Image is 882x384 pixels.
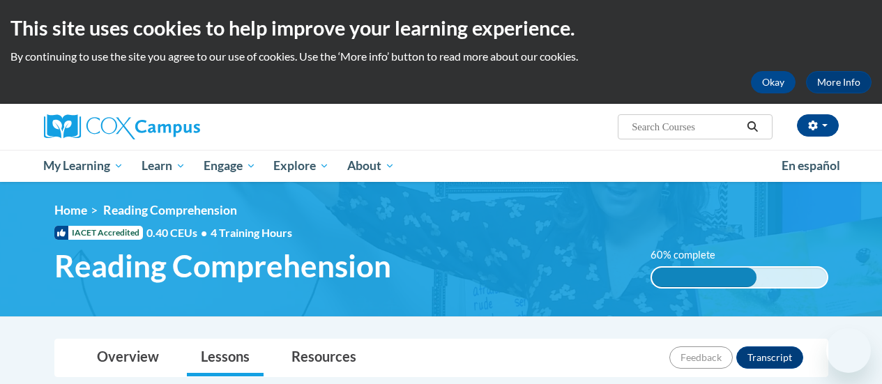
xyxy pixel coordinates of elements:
a: En español [773,151,849,181]
a: Cox Campus [44,114,295,139]
div: 60% complete [652,268,757,287]
span: Explore [273,158,329,174]
h2: This site uses cookies to help improve your learning experience. [10,14,872,42]
a: Home [54,203,87,217]
span: My Learning [43,158,123,174]
span: IACET Accredited [54,226,143,240]
span: 0.40 CEUs [146,225,211,240]
span: • [201,226,207,239]
a: Lessons [187,339,264,376]
a: Overview [83,339,173,376]
div: Main menu [33,150,849,182]
span: 4 Training Hours [211,226,292,239]
button: Search [742,118,763,135]
button: Account Settings [797,114,839,137]
span: Engage [204,158,256,174]
a: Resources [277,339,370,376]
button: Feedback [669,346,733,369]
span: Learn [142,158,185,174]
span: Reading Comprehension [103,203,237,217]
span: Reading Comprehension [54,247,391,284]
button: Okay [751,71,796,93]
button: Transcript [736,346,803,369]
label: 60% complete [651,247,731,263]
a: My Learning [35,150,133,182]
span: About [347,158,395,174]
input: Search Courses [630,118,742,135]
a: Engage [195,150,265,182]
a: About [338,150,404,182]
a: Explore [264,150,338,182]
p: By continuing to use the site you agree to our use of cookies. Use the ‘More info’ button to read... [10,49,872,64]
a: Learn [132,150,195,182]
img: Cox Campus [44,114,200,139]
iframe: Button to launch messaging window [826,328,871,373]
a: More Info [806,71,872,93]
span: En español [782,158,840,173]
